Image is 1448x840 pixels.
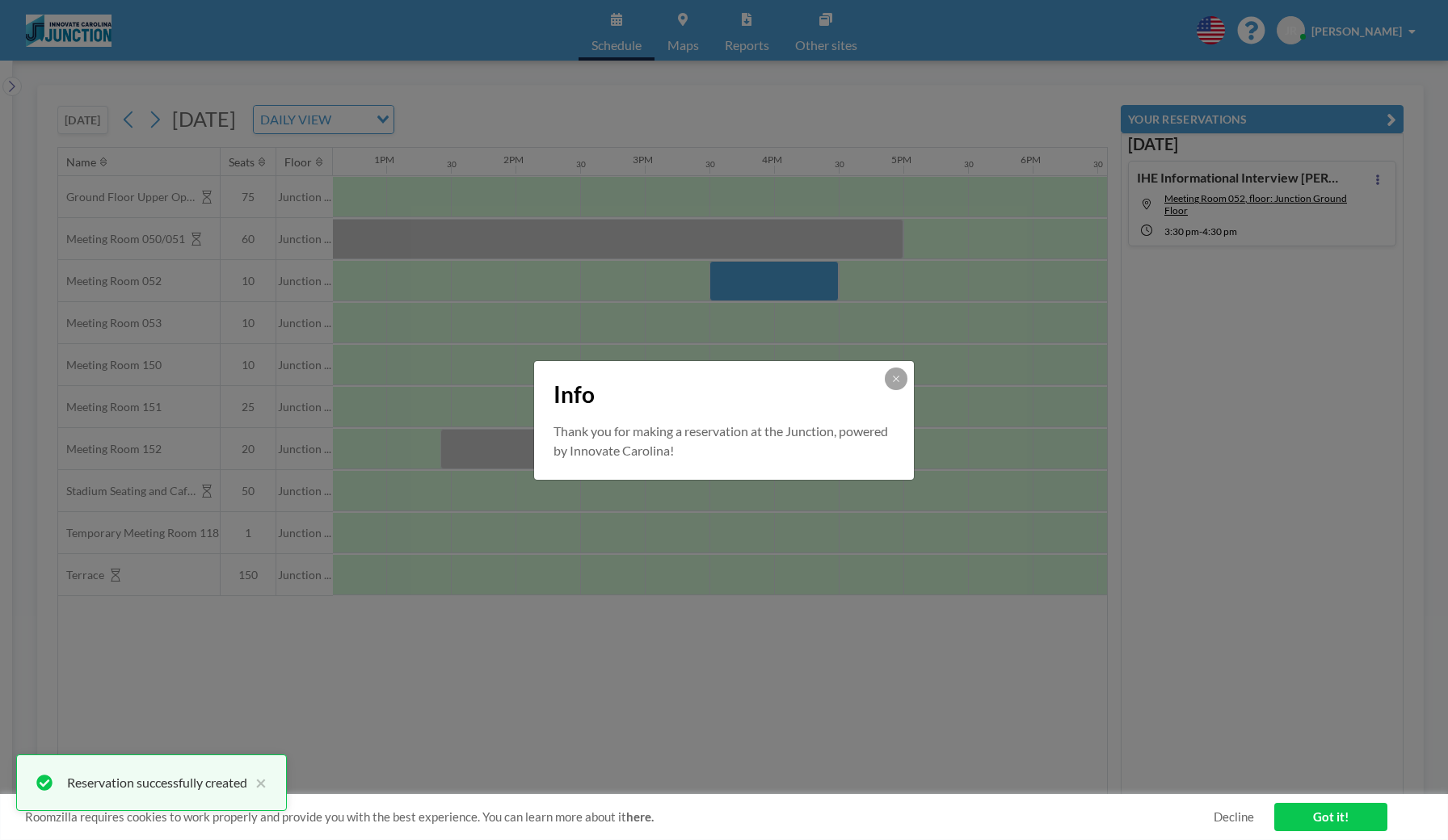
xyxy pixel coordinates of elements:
a: Decline [1214,809,1254,825]
div: Reservation successfully created [67,773,247,792]
span: Info [554,380,595,409]
button: close [247,773,267,792]
p: Thank you for making a reservation at the Junction, powered by Innovate Carolina! [554,422,894,460]
span: Roomzilla requires cookies to work properly and provide you with the best experience. You can lea... [25,809,1214,825]
a: here. [626,809,654,824]
a: Got it! [1274,803,1387,831]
